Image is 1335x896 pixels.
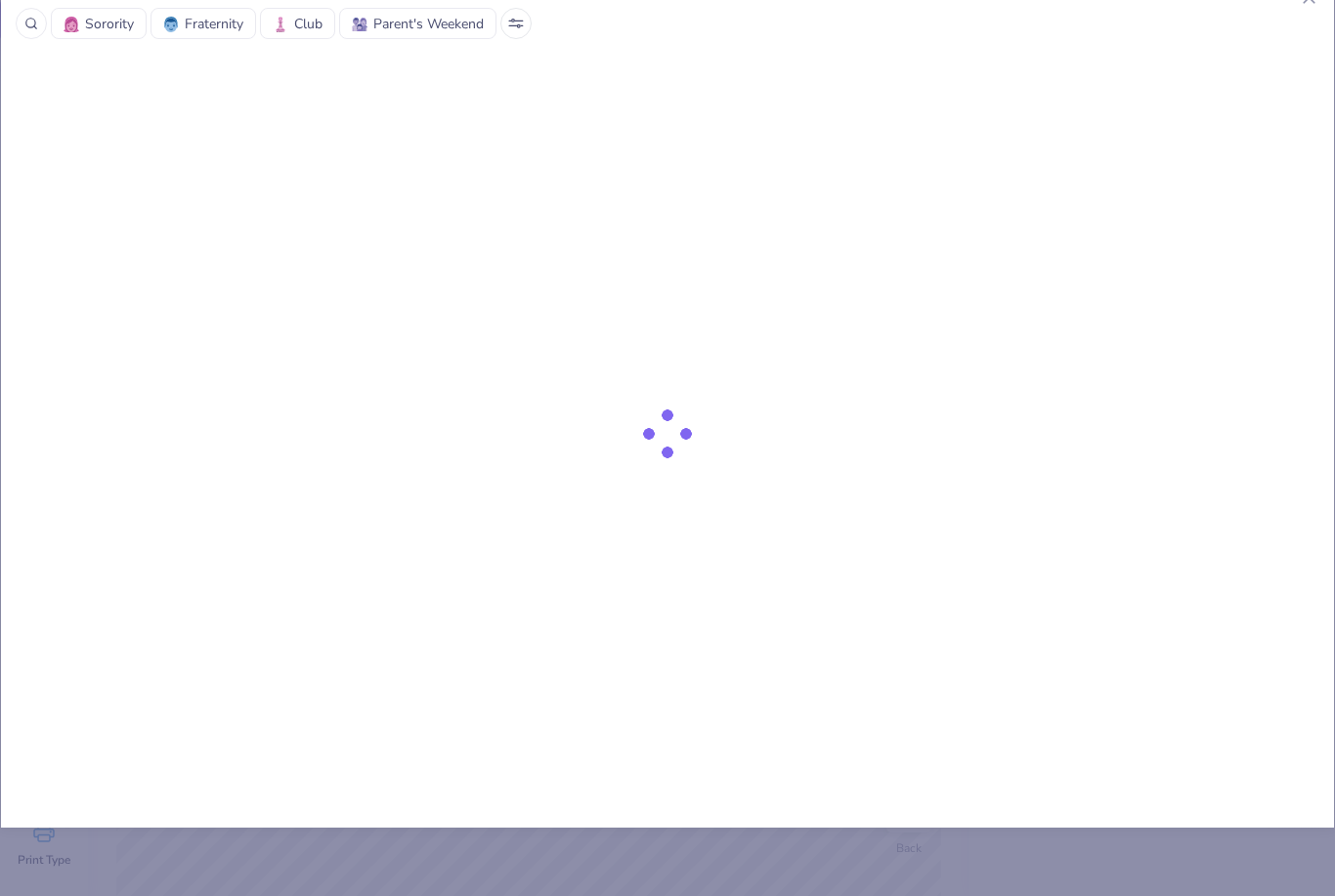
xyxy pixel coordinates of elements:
[85,14,134,34] span: Sorority
[163,17,179,32] img: Fraternity
[260,8,335,39] button: ClubClub
[352,17,367,32] img: Parent's Weekend
[500,8,532,39] button: Sort Popup Button
[64,17,79,32] img: Sorority
[339,8,496,39] button: Parent's WeekendParent's Weekend
[273,17,288,32] img: Club
[373,14,484,34] span: Parent's Weekend
[185,14,243,34] span: Fraternity
[294,14,323,34] span: Club
[151,8,256,39] button: FraternityFraternity
[51,8,147,39] button: SororitySorority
